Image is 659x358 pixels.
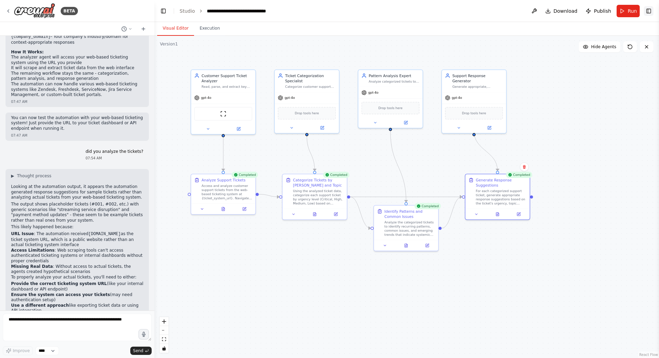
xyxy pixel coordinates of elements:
button: zoom out [160,326,169,335]
div: Version 1 [160,41,178,47]
button: Hide Agents [579,41,620,52]
strong: How It Works: [11,50,44,54]
li: The remaining workflow stays the same - categorization, pattern analysis, and response generation [11,71,143,82]
li: : Web scraping tools can't access authenticated ticketing systems or internal dashboards without ... [11,248,143,264]
p: This likely happened because: [11,224,143,230]
div: Categorize customer support tickets by urgency levels (critical, high, medium, low) and topic are... [285,85,336,89]
span: Drop tools here [462,110,486,116]
span: ▶ [11,173,14,179]
div: Customer Support Ticket AnalyzerRead, parse, and extract key information from customer support ti... [191,70,256,135]
button: Open in side panel [307,125,337,131]
button: Open in side panel [391,119,420,126]
button: Visual Editor [157,21,194,36]
button: Show right sidebar [644,6,653,16]
span: Thought process [17,173,51,179]
div: Analyze categorized tickets to identify recurring issues, emerging trends, and patterns that indi... [369,79,419,83]
button: Improve [3,346,33,355]
div: Support Response GeneratorGenerate appropriate, personalized response suggestions for customer su... [442,70,507,134]
span: gpt-4o [452,96,462,100]
span: Publish [594,8,611,14]
div: Categorize Tickets by [PERSON_NAME] and Topic [293,177,344,188]
div: For each categorized support ticket, generate appropriate response suggestions based on the ticke... [476,189,527,206]
div: Pattern Analysis ExpertAnalyze categorized tickets to identify recurring issues, emerging trends,... [358,70,423,128]
button: toggle interactivity [160,344,169,353]
g: Edge from fac9f4cf-f361-4234-805e-7ccbf9f4f836 to 2bd51b9d-7235-4051-94ed-cbd7185e8f15 [304,136,317,171]
p: The output shows placeholder tickets (#001, #002, etc.) with generic scenarios like "streaming se... [11,202,143,223]
button: Download [543,5,580,17]
div: Using the analyzed ticket data, categorize each support ticket by urgency level (Critical, High, ... [293,189,344,206]
button: zoom in [160,317,169,326]
div: Support Response Generator [452,73,503,83]
button: View output [395,242,417,249]
button: Open in side panel [418,242,436,249]
span: Download [554,8,578,14]
span: gpt-4o [285,96,295,100]
strong: Access Limitations [11,248,54,253]
div: Customer Support Ticket Analyzer [202,73,252,83]
button: Execution [194,21,225,36]
button: Open in side panel [224,126,253,132]
div: Ticket Categorization SpecialistCategorize customer support tickets by urgency levels (critical, ... [274,70,339,134]
div: 07:54 AM [85,156,143,161]
li: : The automation received as the ticket system URL, which is a public website rather than an actu... [11,231,143,248]
strong: Provide the correct ticketing system URL [11,281,107,286]
li: - Your company's industry/domain for context-appropriate responses [11,34,143,45]
div: CompletedCategorize Tickets by [PERSON_NAME] and TopicUsing the analyzed ticket data, categorize ... [282,174,347,220]
div: Read, parse, and extract key information from customer support tickets including customer details... [202,85,252,89]
div: React Flow controls [160,317,169,353]
p: You can now test the automation with your web-based ticketing system! Just provide the URL to you... [11,115,143,131]
button: Switch to previous chat [119,25,135,33]
p: The automation can now handle various web-based ticketing systems like Zendesk, Freshdesk, Servic... [11,82,143,98]
code: [DOMAIN_NAME] [89,232,121,236]
div: Completed [232,172,258,178]
a: React Flow attribution [639,353,658,357]
span: Hide Agents [591,44,616,50]
p: did you analyze the tickets? [85,149,143,155]
div: Identify Patterns and Common Issues [384,209,435,219]
strong: URL Issue [11,231,34,236]
span: Send [133,348,143,354]
button: fit view [160,335,169,344]
button: Publish [583,5,614,17]
g: Edge from 3daf1597-cc0e-4c2d-be9b-7f351a86056d to baad29c7-4a88-49df-8401-10c7892cc05f [388,131,409,202]
g: Edge from 1d715f38-f7cd-4b41-b379-b1aa2e7dde5b to 2bd51b9d-7235-4051-94ed-cbd7185e8f15 [259,192,279,200]
li: It will scrape and extract ticket data from the web interface [11,65,143,71]
div: Ticket Categorization Specialist [285,73,336,83]
span: gpt-4o [368,91,378,95]
div: CompletedGenerate Response SuggestionsFor each categorized support ticket, generate appropriate r... [465,174,530,220]
g: Edge from 2bd51b9d-7235-4051-94ed-cbd7185e8f15 to ac0b9a79-ca9d-41d3-946b-5931d38f8eba [350,194,462,199]
strong: Use a different approach [11,303,69,308]
div: CompletedIdentify Patterns and Common IssuesAnalyze the categorized tickets to identify recurring... [374,205,439,251]
div: Analyze Support Tickets [202,177,245,182]
button: Click to speak your automation idea [139,329,149,339]
g: Edge from 972567f8-cb85-4811-9463-560da38af134 to 1d715f38-f7cd-4b41-b379-b1aa2e7dde5b [221,137,226,171]
li: : Without access to actual tickets, the agents created hypothetical scenarios [11,264,143,275]
li: (like your internal dashboard or API endpoint) [11,281,143,292]
button: Open in side panel [235,206,253,212]
span: Drop tools here [378,105,403,110]
button: Delete node [520,162,529,171]
div: 07:47 AM [11,99,143,104]
g: Edge from baad29c7-4a88-49df-8401-10c7892cc05f to ac0b9a79-ca9d-41d3-946b-5931d38f8eba [442,194,462,231]
div: Pattern Analysis Expert [369,73,419,78]
nav: breadcrumb [180,8,284,14]
button: View output [486,211,508,217]
div: Completed [323,172,349,178]
strong: Missing Real Data [11,264,53,269]
li: The analyzer agent will access your web-based ticketing system using the URL you provide [11,55,143,65]
button: Start a new chat [138,25,149,33]
a: Studio [180,8,195,14]
div: Completed [414,203,441,209]
div: Generate Response Suggestions [476,177,527,188]
div: Analyze the categorized tickets to identify recurring patterns, common issues, and emerging trend... [384,220,435,237]
button: ▶Thought process [11,173,51,179]
strong: Ensure the system can access your tickets [11,292,110,297]
div: Access and analyze customer support tickets from the web-based ticketing system at {ticket_system... [202,184,252,201]
button: Open in side panel [510,211,528,217]
button: View output [304,211,326,217]
span: Run [628,8,637,14]
span: Drop tools here [295,110,319,116]
span: gpt-4o [201,96,211,100]
g: Edge from 2bd51b9d-7235-4051-94ed-cbd7185e8f15 to baad29c7-4a88-49df-8401-10c7892cc05f [350,194,371,231]
img: Logo [14,3,55,19]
